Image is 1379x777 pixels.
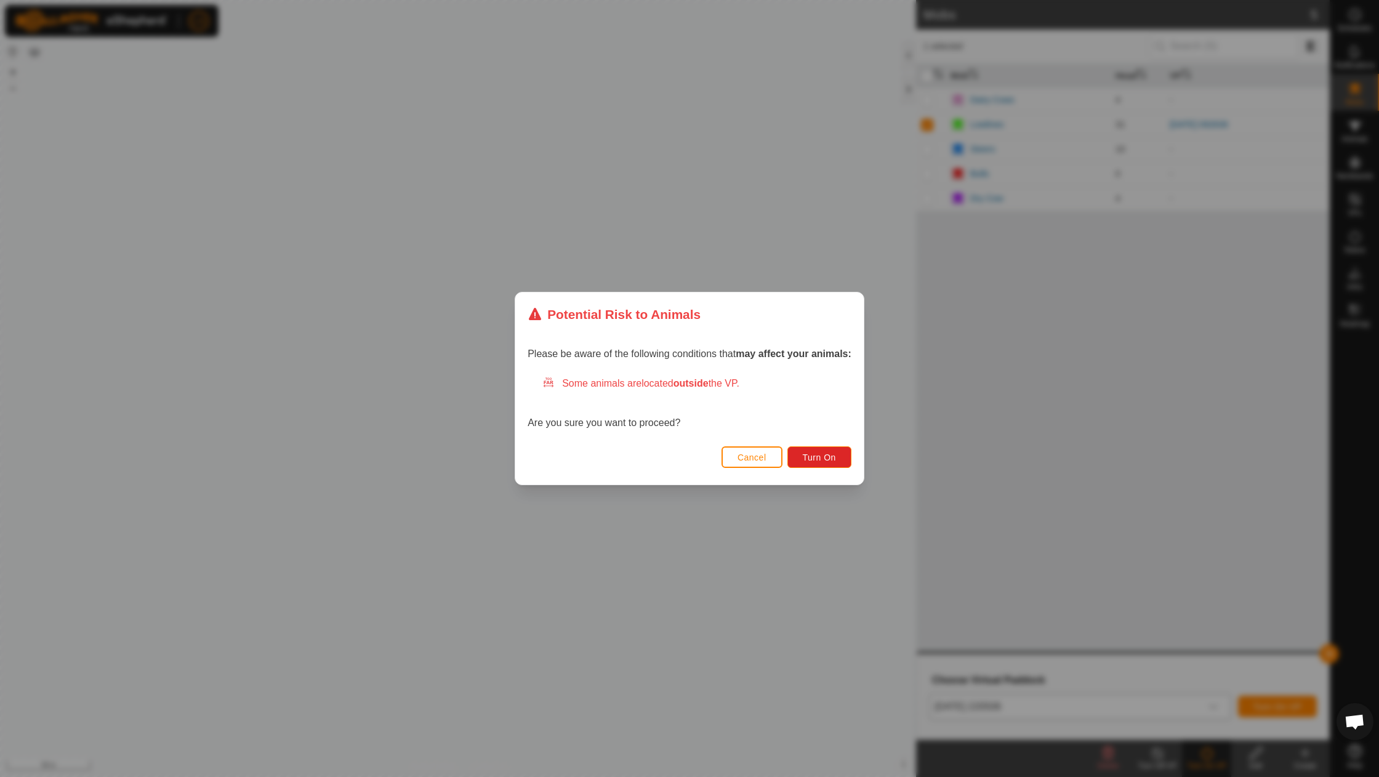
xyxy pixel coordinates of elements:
strong: may affect your animals: [736,348,851,359]
div: Some animals are [542,376,851,391]
div: Potential Risk to Animals [528,305,701,324]
span: Turn On [803,453,836,462]
span: Cancel [738,453,766,462]
button: Cancel [722,446,782,468]
button: Turn On [787,446,851,468]
div: Are you sure you want to proceed? [528,376,851,430]
span: located the VP. [641,378,739,388]
strong: outside [673,378,709,388]
span: Please be aware of the following conditions that [528,348,851,359]
a: Open chat [1337,703,1373,740]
